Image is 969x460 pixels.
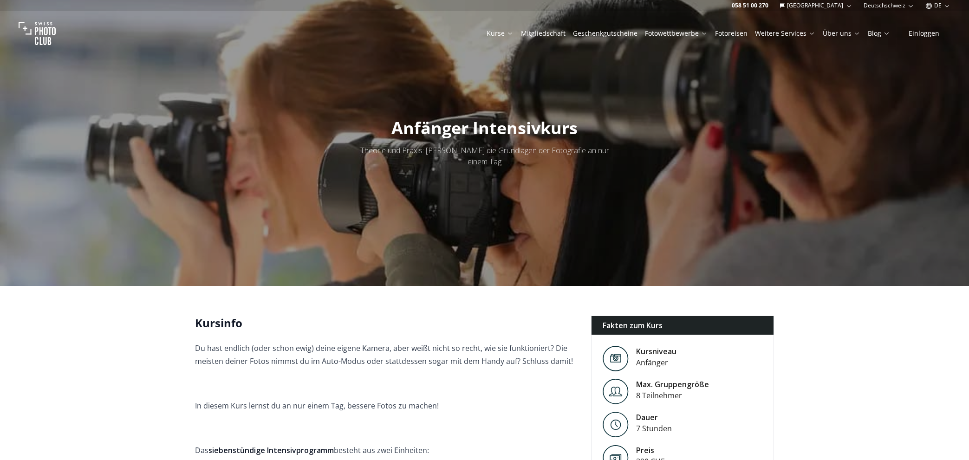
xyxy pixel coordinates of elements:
[521,29,566,38] a: Mitgliedschaft
[636,379,709,390] div: Max. Gruppengröße
[715,29,748,38] a: Fotoreisen
[819,27,864,40] button: Über uns
[19,15,56,52] img: Swiss photo club
[868,29,890,38] a: Blog
[755,29,815,38] a: Weitere Services
[487,29,514,38] a: Kurse
[636,357,676,368] div: Anfänger
[732,2,768,9] a: 058 51 00 270
[517,27,569,40] button: Mitgliedschaft
[483,27,517,40] button: Kurse
[636,346,676,357] div: Kursniveau
[603,346,629,371] img: Level
[391,117,578,139] span: Anfänger Intensivkurs
[573,29,637,38] a: Geschenkgutscheine
[636,423,672,434] div: 7 Stunden
[592,316,774,335] div: Fakten zum Kurs
[603,379,629,404] img: Level
[603,412,629,437] img: Level
[195,342,576,368] p: Du hast endlich (oder schon ewig) deine eigene Kamera, aber weißt nicht so recht, wie sie funktio...
[823,29,860,38] a: Über uns
[641,27,711,40] button: Fotowettbewerbe
[751,27,819,40] button: Weitere Services
[645,29,708,38] a: Fotowettbewerbe
[897,27,950,40] button: Einloggen
[360,145,609,167] span: Theorie und Praxis: [PERSON_NAME] die Grundlagen der Fotografie an nur einem Tag
[195,444,576,457] p: Das besteht aus zwei Einheiten:
[208,445,334,455] strong: siebenstündige Intensivprogramm
[569,27,641,40] button: Geschenkgutscheine
[636,412,672,423] div: Dauer
[195,399,576,412] p: In diesem Kurs lernst du an nur einem Tag, bessere Fotos zu machen!
[864,27,894,40] button: Blog
[711,27,751,40] button: Fotoreisen
[195,316,576,330] h2: Kursinfo
[636,445,705,456] div: Preis
[636,390,709,401] div: 8 Teilnehmer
